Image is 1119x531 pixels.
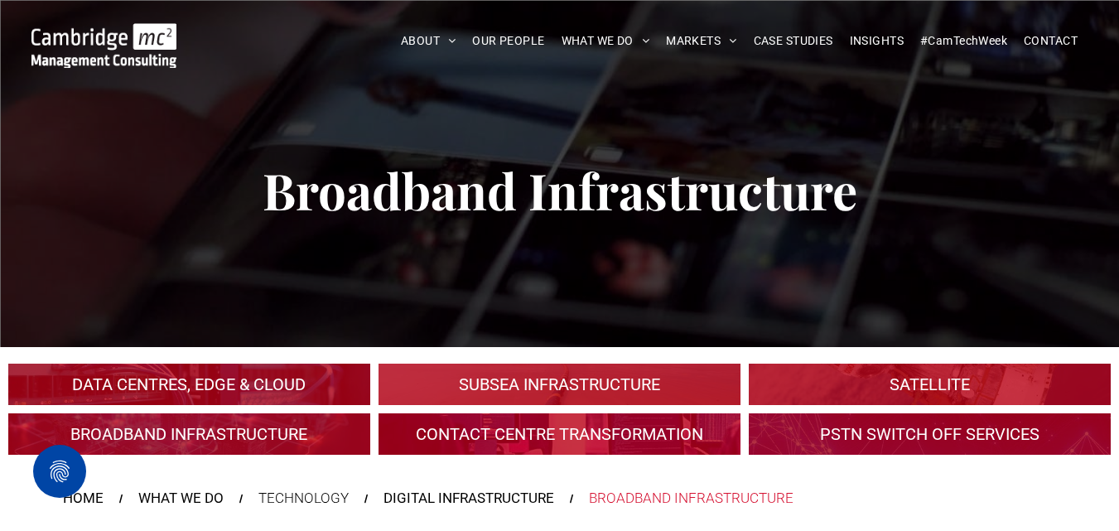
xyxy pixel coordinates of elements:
[749,413,1111,455] a: Digital Infrastructure | Do You Have a PSTN Switch Off Migration Plan
[745,28,842,54] a: CASE STUDIES
[379,413,740,455] a: Digital Infrastructure | Contact Centre Transformation & Customer Satisfaction
[658,28,745,54] a: MARKETS
[842,28,912,54] a: INSIGHTS
[912,28,1015,54] a: #CamTechWeek
[31,26,176,43] a: Your Business Transformed | Cambridge Management Consulting
[553,28,658,54] a: WHAT WE DO
[383,488,554,509] a: DIGITAL INFRASTRUCTURE
[63,488,1057,509] nav: Breadcrumbs
[63,488,104,509] a: HOME
[749,364,1111,405] a: A large mall with arched glass roof
[8,364,370,405] a: An industrial plant
[379,364,740,405] a: Subsea Infrastructure | Cambridge Management Consulting
[8,413,370,455] a: A crowd in silhouette at sunset, on a rise or lookout point
[1015,28,1086,54] a: CONTACT
[31,23,176,68] img: Cambridge MC Logo, digital transformation
[464,28,552,54] a: OUR PEOPLE
[258,488,349,509] div: TECHNOLOGY
[263,157,857,223] span: Broadband Infrastructure
[138,488,224,509] a: WHAT WE DO
[393,28,465,54] a: ABOUT
[589,488,793,509] div: BROADBAND INFRASTRUCTURE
